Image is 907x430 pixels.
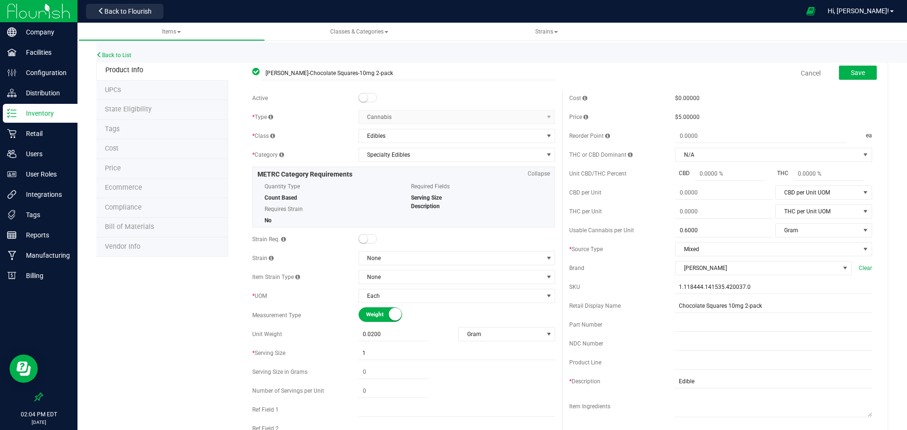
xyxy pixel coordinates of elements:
span: Back to Flourish [104,8,152,15]
span: Type [252,114,273,120]
span: N/A [676,148,860,161]
span: Strain Req. [252,236,286,243]
span: Class [252,133,275,139]
span: THC or CBD Dominant [569,152,633,158]
a: Back to List [96,52,131,59]
inline-svg: Retail [7,129,17,138]
span: Price [569,114,588,120]
p: Distribution [17,87,73,99]
inline-svg: Inventory [7,109,17,118]
span: Reorder Point [569,133,610,139]
span: Description [411,203,440,210]
span: Quantity Type [265,179,396,194]
span: Compliance [105,203,142,211]
span: CBD per Unit UOM [776,186,860,199]
span: Unit Weight [252,331,282,337]
span: Item Strain Type [252,274,300,280]
p: Manufacturing [17,250,73,261]
span: $0.00000 [675,95,700,101]
p: Company [17,26,73,38]
p: Configuration [17,67,73,78]
p: Integrations [17,189,73,200]
span: Product Line [569,359,601,366]
span: In Sync [252,67,259,76]
label: Pin the sidebar to full width on large screens [34,392,43,402]
span: Description [569,378,600,385]
span: select [860,186,872,199]
span: Product Info [105,66,143,74]
inline-svg: Users [7,149,17,159]
p: Inventory [17,108,73,119]
inline-svg: Reports [7,230,17,240]
span: None [359,270,543,284]
span: Serving Size [411,194,442,201]
span: Requires Strain [265,202,396,216]
iframe: Resource center [9,354,38,383]
span: Strain [252,255,274,261]
span: Item Ingredients [569,403,610,410]
span: THC [773,169,792,177]
span: $5.00000 [675,114,700,120]
span: Cost [569,95,587,101]
span: Bill of Materials [105,223,154,231]
span: Weight [366,308,409,321]
span: Brand [569,265,584,271]
span: Measurement Type [252,312,301,319]
inline-svg: Distribution [7,88,17,98]
inline-svg: Manufacturing [7,251,17,260]
span: None [359,252,543,265]
a: Cancel [801,68,821,78]
span: NDC Number [569,340,603,347]
span: No [265,217,272,224]
inline-svg: Facilities [7,48,17,57]
span: Usable Cannabis per Unit [569,227,634,234]
span: Count Based [265,194,297,201]
input: 0.6000 [675,224,772,237]
span: Tag [105,86,121,94]
span: select [860,224,872,237]
span: Price [105,164,121,172]
span: Part Number [569,321,602,328]
p: Tags [17,209,73,220]
span: CBD per Unit [569,189,601,196]
span: [PERSON_NAME] [676,261,839,275]
span: Gram [459,328,543,341]
span: METRC Category Requirements [257,170,352,178]
span: select [543,289,555,303]
span: select [860,148,872,161]
button: Back to Flourish [86,4,163,19]
span: SKU [569,284,580,290]
span: THC per Unit UOM [776,205,860,218]
inline-svg: Configuration [7,68,17,77]
p: Billing [17,270,73,281]
p: User Roles [17,169,73,180]
p: [DATE] [4,419,73,426]
input: 0.0000 % [794,167,864,180]
p: Users [17,148,73,160]
inline-svg: Tags [7,210,17,219]
span: Edibles [359,129,543,143]
span: Serving Size [252,350,285,356]
span: Classes & Categories [330,28,388,35]
span: Save [851,69,865,76]
p: Facilities [17,47,73,58]
span: Hi, [PERSON_NAME]! [828,7,889,15]
p: 02:04 PM EDT [4,410,73,419]
inline-svg: Billing [7,271,17,280]
span: Active [252,95,268,101]
p: Retail [17,128,73,139]
inline-svg: Company [7,27,17,37]
span: Specialty Edibles [359,148,543,161]
span: select [543,328,555,341]
span: Cost [105,144,119,152]
span: Gram [776,224,860,237]
input: 0 [359,384,429,397]
span: Mixed [676,243,860,256]
input: 0.0000 % [695,167,765,180]
span: Open Ecommerce Menu [800,2,821,20]
span: Number of Servings per Unit [252,388,324,394]
span: Collapse [528,169,550,178]
p: Reports [17,229,73,241]
span: Unit CBD/THC Percent [569,170,626,177]
span: Ref Field 1 [252,406,279,413]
